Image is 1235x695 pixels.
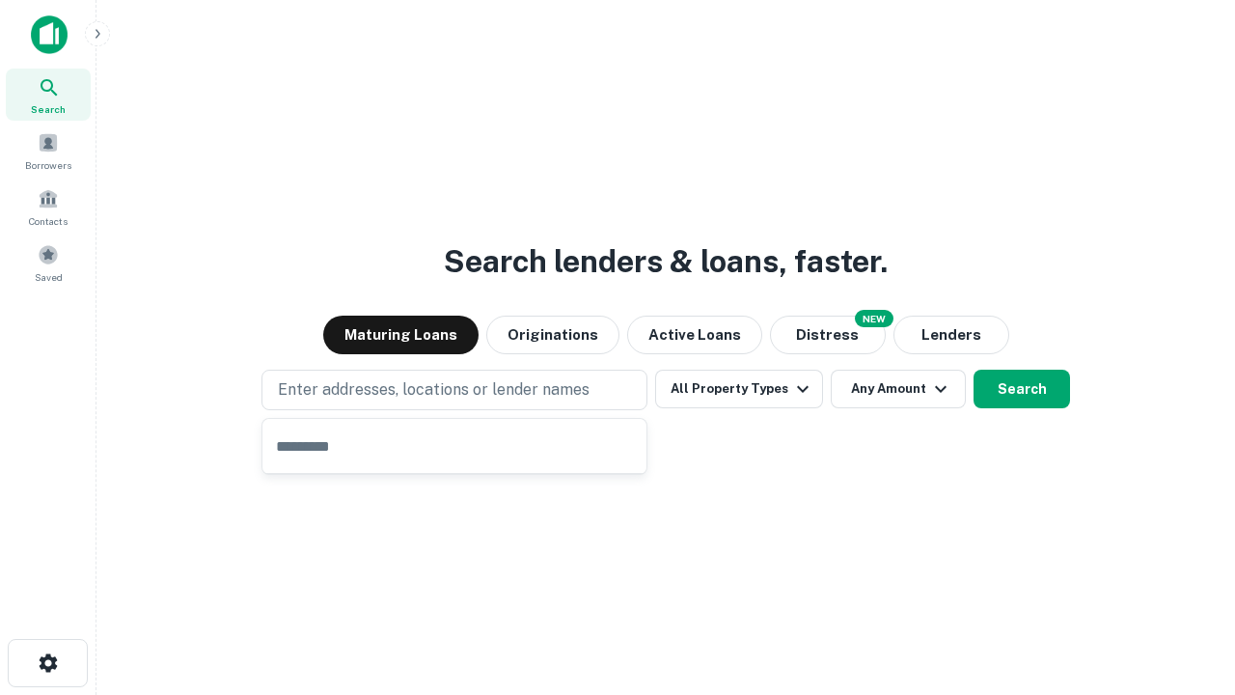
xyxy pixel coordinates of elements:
iframe: Chat Widget [1139,479,1235,571]
a: Contacts [6,181,91,233]
button: Enter addresses, locations or lender names [261,370,647,410]
button: Search [974,370,1070,408]
button: Active Loans [627,316,762,354]
span: Contacts [29,213,68,229]
span: Borrowers [25,157,71,173]
span: Search [31,101,66,117]
a: Borrowers [6,125,91,177]
span: Saved [35,269,63,285]
h3: Search lenders & loans, faster. [444,238,888,285]
button: Originations [486,316,619,354]
img: capitalize-icon.png [31,15,68,54]
p: Enter addresses, locations or lender names [278,378,590,402]
a: Saved [6,236,91,289]
button: All Property Types [655,370,823,408]
a: Search [6,69,91,121]
button: Any Amount [831,370,966,408]
button: Search distressed loans with lien and other non-mortgage details. [770,316,886,354]
div: NEW [855,310,893,327]
button: Lenders [893,316,1009,354]
button: Maturing Loans [323,316,479,354]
